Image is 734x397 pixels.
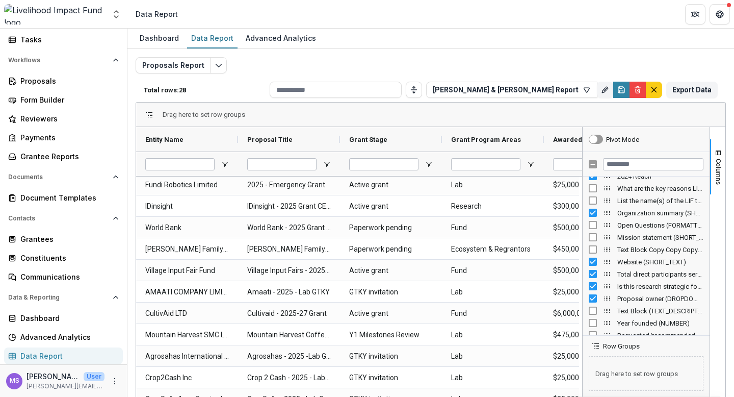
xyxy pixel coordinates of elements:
[583,268,710,280] div: Total direct participants served in the last year (NUMBER) Column
[451,303,535,324] span: Fund
[527,160,535,168] button: Open Filter Menu
[247,158,317,170] input: Proposal Title Filter Input
[553,346,637,367] span: $25,000.00
[617,270,703,278] span: Total direct participants served in the last year (NUMBER)
[247,325,331,345] span: Mountain Harvest Coffee - Grant [DATE]-[DATE]
[20,132,115,143] div: Payments
[553,303,637,324] span: $6,000,000.00
[145,196,229,217] span: IDinsight
[136,31,183,45] div: Dashboard
[617,234,703,241] span: Mission statement (SHORT_TEXT)
[4,31,123,48] a: Tasks
[10,378,19,384] div: Monica Swai
[553,196,637,217] span: $300,000.00
[4,91,123,108] a: Form Builder
[606,136,639,143] div: Pivot Mode
[20,234,115,244] div: Grantees
[4,250,123,266] a: Constituents
[247,136,293,143] span: Proposal Title
[187,31,238,45] div: Data Report
[4,4,105,24] img: Livelihood Impact Fund logo
[349,260,433,281] span: Active grant
[349,346,433,367] span: GTKY invitation
[8,173,109,181] span: Documents
[349,282,433,303] span: GTKY invitation
[451,260,535,281] span: Fund
[553,136,609,143] span: Awarded Amount
[4,329,123,345] a: Advanced Analytics
[553,260,637,281] span: $500,000.00
[247,346,331,367] span: Agrosahas - 2025 -Lab GTKY
[20,253,115,263] div: Constituents
[323,160,331,168] button: Open Filter Menu
[4,231,123,247] a: Grantees
[617,221,703,229] span: Open Questions (FORMATTED_TEXT)
[145,346,229,367] span: Agrosahas International Pvt Ltd
[553,282,637,303] span: $25,000.00
[145,282,229,303] span: AMAATI COMPANY LIMITED
[583,305,710,317] div: Text Block (TEXT_DESCRIPTION) Column
[451,175,535,195] span: Lab
[247,367,331,388] span: Crop 2 Cash - 2025 - Lab GTKY
[451,158,520,170] input: Grant Program Areas Filter Input
[583,231,710,243] div: Mission statement (SHORT_TEXT) Column
[553,367,637,388] span: $25,000.00
[617,295,703,303] span: Proposal owner (DROPDOWN_LIST)
[553,239,637,260] span: $450,000.00
[145,303,229,324] span: CultivAid LTD
[247,239,331,260] span: [PERSON_NAME] Family Foundation - SII Great Lakes & [GEOGRAPHIC_DATA] 2025-27
[144,86,266,94] p: Total rows: 28
[349,196,433,217] span: Active grant
[451,217,535,238] span: Fund
[617,307,703,315] span: Text Block (TEXT_DESCRIPTION)
[27,371,80,382] p: [PERSON_NAME]
[4,268,123,285] a: Communications
[4,348,123,364] a: Data Report
[451,196,535,217] span: Research
[426,82,597,98] button: [PERSON_NAME] & [PERSON_NAME] Report
[617,319,703,327] span: Year founded (NUMBER)
[451,346,535,367] span: Lab
[20,94,115,105] div: Form Builder
[145,158,215,170] input: Entity Name Filter Input
[553,217,637,238] span: $500,000.00
[597,82,613,98] button: Rename
[4,169,123,185] button: Open Documents
[583,219,710,231] div: Open Questions (FORMATTED_TEXT) Column
[715,159,722,185] span: Columns
[553,158,622,170] input: Awarded Amount Filter Input
[145,175,229,195] span: Fundi Robotics Limited
[20,271,115,282] div: Communications
[163,111,245,118] span: Drag here to set row groups
[4,210,123,227] button: Open Contacts
[8,215,109,222] span: Contacts
[553,175,637,195] span: $25,000.00
[4,52,123,68] button: Open Workflows
[132,7,182,21] nav: breadcrumb
[247,282,331,303] span: Amaati - 2025 - Lab GTKY
[451,239,535,260] span: Ecosystem & Regrantors
[349,303,433,324] span: Active grant
[4,72,123,89] a: Proposals
[583,292,710,305] div: Proposal owner (DROPDOWN_LIST) Column
[583,207,710,219] div: Organization summary (SHORT_TEXT) Column
[349,175,433,195] span: Active grant
[451,325,535,345] span: Lab
[145,136,183,143] span: Entity Name
[583,280,710,292] div: Is this research strategic for LIF? (SINGLE_RESPONSE) Column
[589,356,703,391] span: Drag here to set row groups
[451,282,535,303] span: Lab
[603,342,640,350] span: Row Groups
[163,111,245,118] div: Row Groups
[109,375,121,387] button: More
[145,217,229,238] span: World Bank
[613,82,630,98] button: Save
[349,239,433,260] span: Paperwork pending
[4,189,123,206] a: Document Templates
[211,57,227,73] button: Edit selected report
[4,110,123,127] a: Reviewers
[242,31,320,45] div: Advanced Analytics
[583,182,710,194] div: What are the key reasons LIF may want to support this organization? (FORMATTED_TEXT) Column
[349,158,418,170] input: Grant Stage Filter Input
[20,151,115,162] div: Grantee Reports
